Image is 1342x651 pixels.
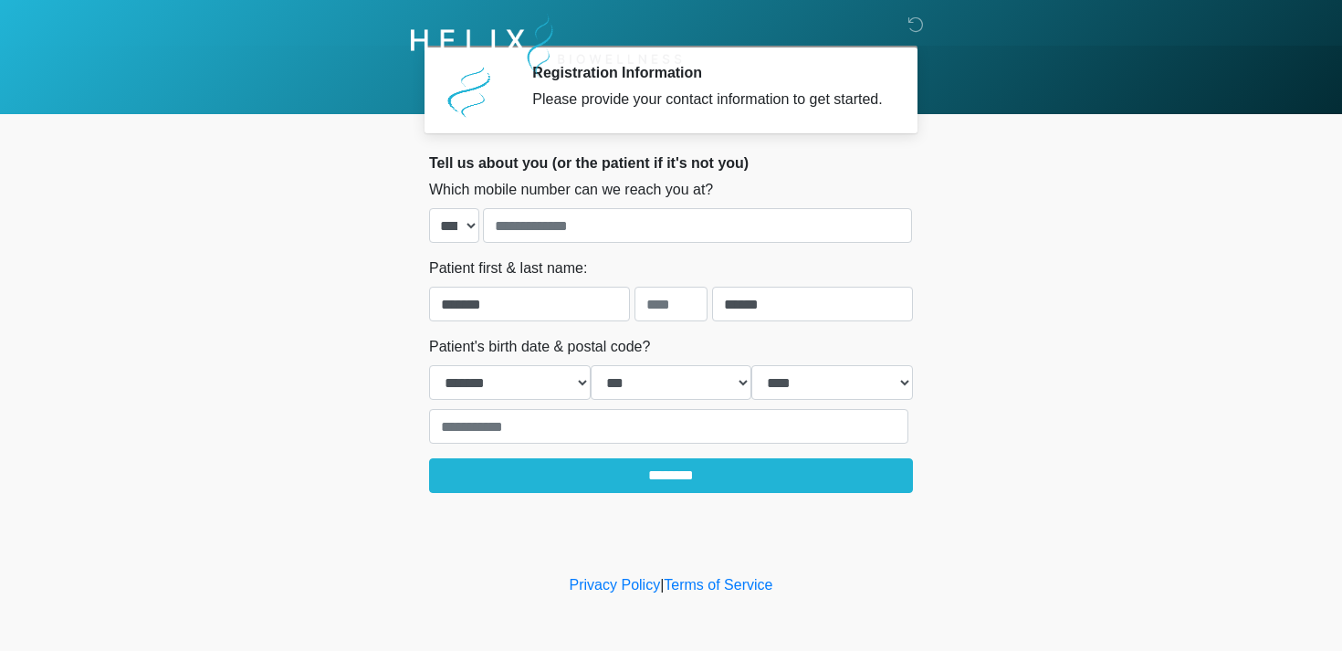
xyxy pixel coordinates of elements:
label: Which mobile number can we reach you at? [429,179,713,201]
h2: Tell us about you (or the patient if it's not you) [429,154,913,172]
div: Please provide your contact information to get started. [532,89,886,110]
img: Helix Biowellness Logo [411,14,682,79]
a: Privacy Policy [570,577,661,593]
label: Patient first & last name: [429,257,587,279]
a: | [660,577,664,593]
label: Patient's birth date & postal code? [429,336,650,358]
a: Terms of Service [664,577,772,593]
